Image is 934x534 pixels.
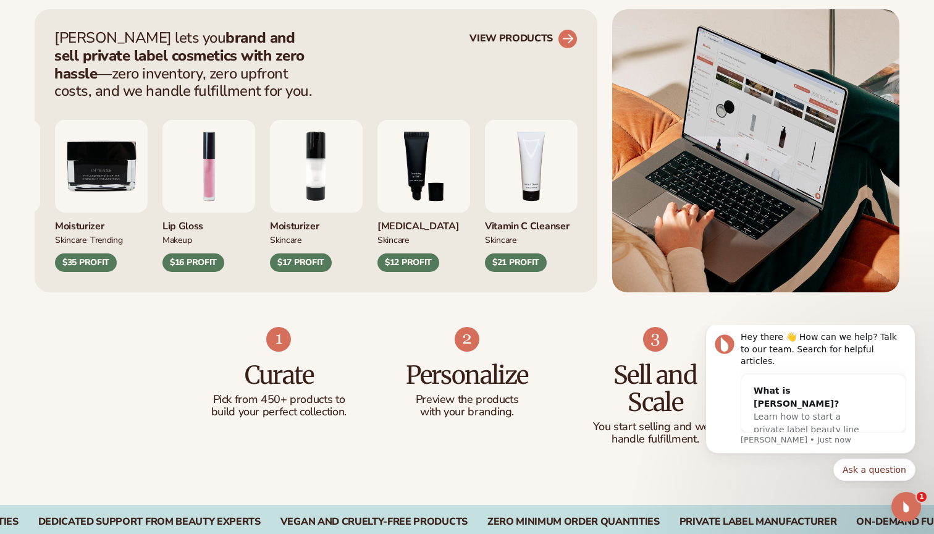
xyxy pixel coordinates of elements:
div: Skincare [485,233,516,246]
div: $35 PROFIT [55,253,117,272]
p: [PERSON_NAME] lets you —zero inventory, zero upfront costs, and we handle fulfillment for you. [54,29,320,100]
h3: Sell and Scale [586,362,725,416]
div: 3 / 9 [377,120,470,272]
div: $17 PROFIT [270,253,332,272]
div: What is [PERSON_NAME]?Learn how to start a private label beauty line with [PERSON_NAME] [54,49,194,134]
iframe: Intercom live chat [891,492,921,522]
div: $16 PROFIT [162,253,224,272]
div: SKINCARE [55,233,86,246]
div: Vitamin C Cleanser [485,213,578,233]
img: Shopify Image 8 [455,327,479,352]
p: with your branding. [398,406,537,418]
img: Pink lip gloss. [162,120,255,213]
img: Vitamin c cleanser. [485,120,578,213]
div: DEDICATED SUPPORT FROM BEAUTY EXPERTS [38,516,261,528]
div: Zero Minimum Order Quantities [487,516,660,528]
p: Message from Lee, sent Just now [54,109,219,121]
img: Shopify Image 5 [612,9,899,292]
button: Quick reply: Ask a question [146,133,229,156]
div: $12 PROFIT [377,253,439,272]
div: Moisturizer [55,213,148,233]
p: handle fulfillment. [586,433,725,446]
div: [MEDICAL_DATA] [377,213,470,233]
div: 9 / 9 [55,120,148,272]
div: SKINCARE [377,233,409,246]
div: What is [PERSON_NAME]? [67,59,182,85]
div: Message content [54,6,219,108]
p: You start selling and we'll [586,421,725,433]
div: 4 / 9 [485,120,578,272]
img: Profile image for Lee [28,9,48,29]
img: Shopify Image 9 [643,327,668,352]
div: 2 / 9 [270,120,363,272]
div: Vegan and Cruelty-Free Products [280,516,468,528]
p: Pick from 450+ products to build your perfect collection. [209,394,348,418]
div: $21 PROFIT [485,253,547,272]
div: MAKEUP [162,233,191,246]
span: Learn how to start a private label beauty line with [PERSON_NAME] [67,87,172,122]
div: SKINCARE [270,233,301,246]
strong: brand and sell private label cosmetics with zero hassle [54,28,305,83]
img: Moisturizer. [55,120,148,213]
div: Moisturizer [270,213,363,233]
h3: Personalize [398,362,537,389]
img: Smoothing lip balm. [377,120,470,213]
a: VIEW PRODUCTS [469,29,578,49]
h3: Curate [209,362,348,389]
p: Preview the products [398,394,537,406]
span: 1 [917,492,927,502]
div: Quick reply options [19,133,229,156]
div: PRIVATE LABEL MANUFACTURER [679,516,837,528]
div: TRENDING [90,233,123,246]
img: Moisturizing lotion. [270,120,363,213]
img: Shopify Image 7 [266,327,291,352]
div: 1 / 9 [162,120,255,272]
div: Hey there 👋 How can we help? Talk to our team. Search for helpful articles. [54,6,219,43]
iframe: Intercom notifications message [687,325,934,488]
div: Lip Gloss [162,213,255,233]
